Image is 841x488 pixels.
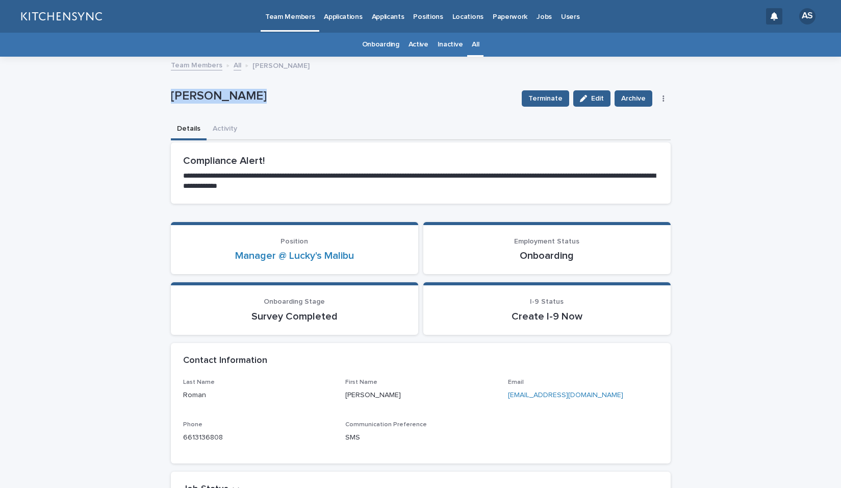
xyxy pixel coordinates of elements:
[591,95,604,102] span: Edit
[799,8,815,25] div: AS
[362,33,399,57] a: Onboarding
[436,250,658,262] p: Onboarding
[183,422,202,428] span: Phone
[171,119,207,140] button: Details
[409,33,428,57] a: Active
[508,392,623,399] a: [EMAIL_ADDRESS][DOMAIN_NAME]
[508,379,524,385] span: Email
[528,93,563,104] span: Terminate
[171,59,222,70] a: Team Members
[183,355,267,367] h2: Contact Information
[472,33,479,57] a: All
[207,119,243,140] button: Activity
[171,89,514,104] p: [PERSON_NAME]
[345,379,377,385] span: First Name
[183,379,215,385] span: Last Name
[530,298,564,305] span: I-9 Status
[183,390,334,401] p: Roman
[621,93,646,104] span: Archive
[345,422,427,428] span: Communication Preference
[615,90,652,107] button: Archive
[573,90,610,107] button: Edit
[514,238,579,245] span: Employment Status
[345,432,496,443] p: SMS
[436,310,658,323] p: Create I-9 Now
[183,310,406,323] p: Survey Completed
[20,6,102,27] img: lGNCzQTxQVKGkIr0XjOy
[252,59,310,70] p: [PERSON_NAME]
[438,33,463,57] a: Inactive
[183,434,223,441] a: 6613136808
[281,238,308,245] span: Position
[234,59,241,70] a: All
[345,390,496,401] p: [PERSON_NAME]
[522,90,569,107] button: Terminate
[235,250,354,262] a: Manager @ Lucky's Malibu
[264,298,325,305] span: Onboarding Stage
[183,155,658,167] h2: Compliance Alert!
